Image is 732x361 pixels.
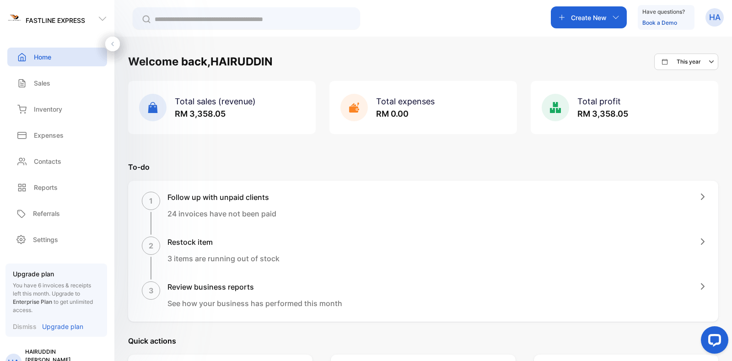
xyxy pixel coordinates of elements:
[642,19,677,26] a: Book a Demo
[26,16,85,25] p: FASTLINE EXPRESS
[33,209,60,218] p: Referrals
[167,281,342,292] h1: Review business reports
[34,130,64,140] p: Expenses
[7,12,21,26] img: logo
[13,281,100,314] p: You have 6 invoices & receipts left this month.
[167,192,276,203] h1: Follow up with unpaid clients
[13,290,93,313] span: Upgrade to to get unlimited access.
[694,323,732,361] iframe: LiveChat chat widget
[13,322,37,331] p: Dismiss
[551,6,627,28] button: Create New
[705,6,724,28] button: HA
[128,162,718,172] p: To-do
[34,183,58,192] p: Reports
[128,335,718,346] p: Quick actions
[128,54,273,70] h1: Welcome back, HAIRUDDIN
[13,298,52,305] span: Enterprise Plan
[677,58,701,66] p: This year
[167,298,342,309] p: See how your business has performed this month
[34,52,51,62] p: Home
[42,322,83,331] p: Upgrade plan
[167,253,280,264] p: 3 items are running out of stock
[376,97,435,106] span: Total expenses
[34,78,50,88] p: Sales
[149,195,153,206] p: 1
[34,104,62,114] p: Inventory
[571,13,607,22] p: Create New
[175,97,256,106] span: Total sales (revenue)
[13,269,100,279] p: Upgrade plan
[175,109,226,119] span: RM 3,358.05
[654,54,718,70] button: This year
[167,237,280,248] h1: Restock item
[149,285,154,296] p: 3
[577,109,628,119] span: RM 3,358.05
[709,11,721,23] p: HA
[376,109,409,119] span: RM 0.00
[37,322,83,331] a: Upgrade plan
[167,208,276,219] p: 24 invoices have not been paid
[642,7,685,16] p: Have questions?
[34,156,61,166] p: Contacts
[33,235,58,244] p: Settings
[577,97,621,106] span: Total profit
[149,240,153,251] p: 2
